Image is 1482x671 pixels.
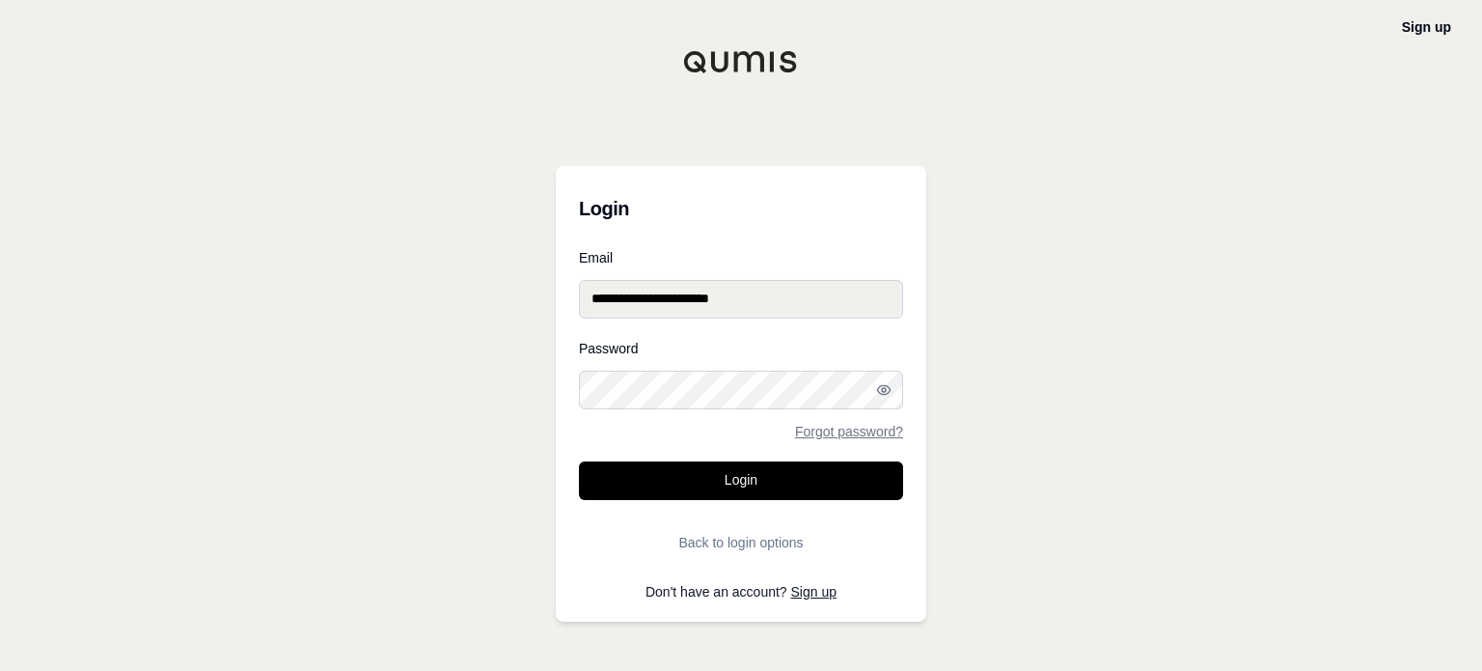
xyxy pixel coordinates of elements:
label: Password [579,342,903,355]
a: Sign up [791,584,837,600]
p: Don't have an account? [579,585,903,599]
button: Login [579,461,903,500]
img: Qumis [683,50,799,73]
a: Forgot password? [795,425,903,438]
label: Email [579,251,903,265]
h3: Login [579,189,903,228]
button: Back to login options [579,523,903,562]
a: Sign up [1402,19,1451,35]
